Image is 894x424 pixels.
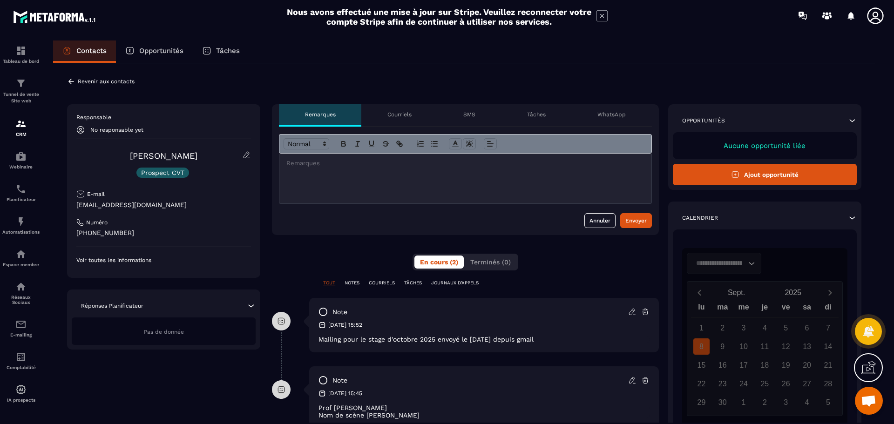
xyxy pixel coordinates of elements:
p: Tunnel de vente Site web [2,91,40,104]
p: Tâches [216,47,240,55]
div: Envoyer [625,216,647,225]
p: E-mail [87,190,105,198]
img: formation [15,45,27,56]
span: Terminés (0) [470,258,511,266]
p: Réponses Planificateur [81,302,143,310]
h2: Nous avons effectué une mise à jour sur Stripe. Veuillez reconnecter votre compte Stripe afin de ... [286,7,592,27]
a: Opportunités [116,40,193,63]
p: Calendrier [682,214,718,222]
p: WhatsApp [597,111,626,118]
p: note [332,376,347,385]
div: Ouvrir le chat [855,387,883,415]
p: JOURNAUX D'APPELS [431,280,479,286]
p: CRM [2,132,40,137]
a: automationsautomationsEspace membre [2,242,40,274]
a: formationformationTunnel de vente Site web [2,71,40,111]
p: SMS [463,111,475,118]
p: Tâches [527,111,546,118]
p: [PHONE_NUMBER] [76,229,251,237]
p: Courriels [387,111,412,118]
button: Ajout opportunité [673,164,857,185]
a: formationformationTableau de bord [2,38,40,71]
img: social-network [15,281,27,292]
img: logo [13,8,97,25]
p: Prospect CVT [141,169,184,176]
a: automationsautomationsAutomatisations [2,209,40,242]
span: En cours (2) [420,258,458,266]
img: email [15,319,27,330]
img: automations [15,384,27,395]
a: Contacts [53,40,116,63]
p: Comptabilité [2,365,40,370]
p: Numéro [86,219,108,226]
button: Annuler [584,213,616,228]
p: NOTES [345,280,359,286]
p: [DATE] 15:45 [328,390,362,397]
p: COURRIELS [369,280,395,286]
p: Contacts [76,47,107,55]
p: TÂCHES [404,280,422,286]
a: social-networksocial-networkRéseaux Sociaux [2,274,40,312]
a: Tâches [193,40,249,63]
a: automationsautomationsWebinaire [2,144,40,176]
p: [EMAIL_ADDRESS][DOMAIN_NAME] [76,201,251,209]
a: schedulerschedulerPlanificateur [2,176,40,209]
a: accountantaccountantComptabilité [2,344,40,377]
p: Nom de scène [PERSON_NAME] [318,411,650,419]
p: Automatisations [2,229,40,235]
p: Remarques [305,111,336,118]
p: [DATE] 15:52 [328,321,362,329]
p: Prof [PERSON_NAME] [318,404,650,411]
p: TOUT [323,280,335,286]
img: automations [15,216,27,227]
p: E-mailing [2,332,40,337]
span: Pas de donnée [144,329,184,335]
p: Responsable [76,114,251,121]
p: Revenir aux contacts [78,78,135,85]
p: Webinaire [2,164,40,169]
button: Terminés (0) [465,256,516,269]
p: Réseaux Sociaux [2,295,40,305]
p: Opportunités [139,47,183,55]
p: Planificateur [2,197,40,202]
p: Tableau de bord [2,59,40,64]
p: Opportunités [682,117,725,124]
a: formationformationCRM [2,111,40,144]
p: No responsable yet [90,127,143,133]
img: accountant [15,351,27,363]
img: scheduler [15,183,27,195]
a: emailemailE-mailing [2,312,40,344]
img: formation [15,118,27,129]
button: En cours (2) [414,256,464,269]
button: Envoyer [620,213,652,228]
img: formation [15,78,27,89]
p: note [332,308,347,316]
p: Mailing pour le stage d'octobre 2025 envoyé le [DATE] depuis gmail [318,336,650,343]
p: Espace membre [2,262,40,267]
img: automations [15,249,27,260]
p: Voir toutes les informations [76,256,251,264]
p: IA prospects [2,397,40,403]
p: Aucune opportunité liée [682,141,847,150]
img: automations [15,151,27,162]
a: [PERSON_NAME] [130,151,197,161]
